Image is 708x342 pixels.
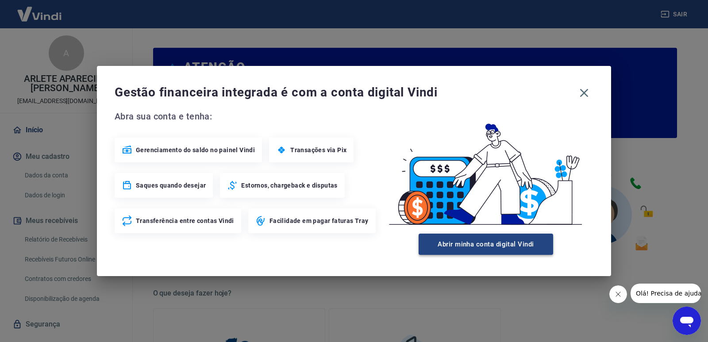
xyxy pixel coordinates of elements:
[136,181,206,190] span: Saques quando desejar
[269,216,369,225] span: Facilidade em pagar faturas Tray
[673,307,701,335] iframe: Botão para abrir a janela de mensagens
[419,234,553,255] button: Abrir minha conta digital Vindi
[378,109,593,230] img: Good Billing
[241,181,337,190] span: Estornos, chargeback e disputas
[136,146,255,154] span: Gerenciamento do saldo no painel Vindi
[136,216,234,225] span: Transferência entre contas Vindi
[115,109,378,123] span: Abra sua conta e tenha:
[609,285,627,303] iframe: Fechar mensagem
[290,146,346,154] span: Transações via Pix
[115,84,575,101] span: Gestão financeira integrada é com a conta digital Vindi
[631,284,701,303] iframe: Mensagem da empresa
[5,6,74,13] span: Olá! Precisa de ajuda?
